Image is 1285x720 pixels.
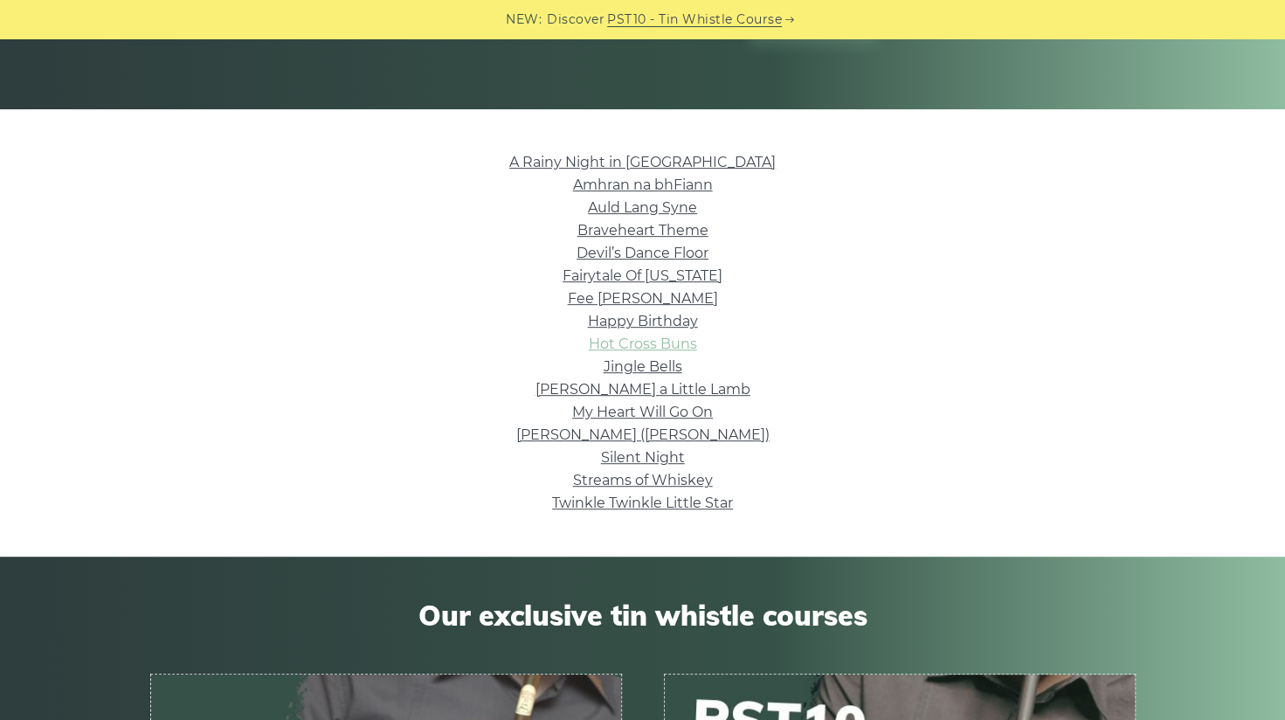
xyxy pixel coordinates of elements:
[509,154,776,170] a: A Rainy Night in [GEOGRAPHIC_DATA]
[588,199,697,216] a: Auld Lang Syne
[568,290,718,307] a: Fee [PERSON_NAME]
[535,381,750,398] a: [PERSON_NAME] a Little Lamb
[572,404,713,420] a: My Heart Will Go On
[601,449,685,466] a: Silent Night
[577,245,708,261] a: Devil’s Dance Floor
[573,472,713,488] a: Streams of Whiskey
[589,336,697,352] a: Hot Cross Buns
[516,426,770,443] a: [PERSON_NAME] ([PERSON_NAME])
[552,495,733,511] a: Twinkle Twinkle Little Star
[506,10,542,30] span: NEW:
[607,10,782,30] a: PST10 - Tin Whistle Course
[588,313,698,329] a: Happy Birthday
[150,599,1136,632] span: Our exclusive tin whistle courses
[573,177,713,193] a: Amhran na bhFiann
[563,267,722,284] a: Fairytale Of [US_STATE]
[547,10,605,30] span: Discover
[604,358,682,375] a: Jingle Bells
[577,222,708,239] a: Braveheart Theme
